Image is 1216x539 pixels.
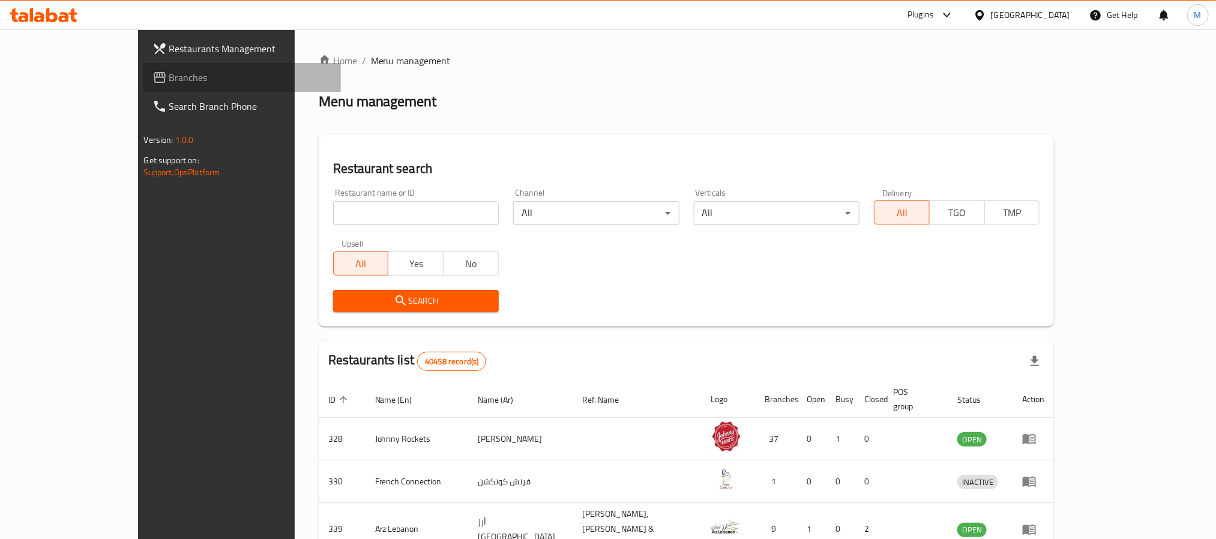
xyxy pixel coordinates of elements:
td: French Connection [366,460,469,503]
th: Logo [702,381,756,418]
h2: Menu management [319,92,437,111]
div: Menu [1022,522,1044,537]
td: 0 [826,460,855,503]
img: Johnny Rockets [711,421,741,451]
span: 1.0.0 [175,132,194,148]
nav: breadcrumb [319,53,1055,68]
span: Restaurants Management [169,41,331,56]
div: Menu [1022,432,1044,446]
label: Delivery [882,188,912,197]
td: 330 [319,460,366,503]
div: [GEOGRAPHIC_DATA] [991,8,1070,22]
td: [PERSON_NAME] [468,418,573,460]
td: 37 [756,418,798,460]
span: TMP [990,204,1035,221]
button: No [443,251,499,276]
div: Total records count [417,352,486,371]
h2: Restaurants list [328,351,487,371]
span: Branches [169,70,331,85]
th: Busy [826,381,855,418]
div: Menu [1022,474,1044,489]
img: French Connection [711,464,741,494]
span: Search [343,294,489,309]
td: 0 [798,460,826,503]
div: OPEN [957,432,987,447]
span: Get support on: [144,152,199,168]
th: Open [798,381,826,418]
button: TGO [929,200,985,224]
a: Branches [143,63,341,92]
li: / [362,53,366,68]
button: All [333,251,389,276]
span: OPEN [957,523,987,537]
button: Yes [388,251,444,276]
div: All [694,201,859,225]
span: Ref. Name [582,393,634,407]
button: All [874,200,930,224]
span: No [448,255,494,273]
td: 0 [855,460,884,503]
td: Johnny Rockets [366,418,469,460]
td: 0 [798,418,826,460]
span: 40458 record(s) [418,356,486,367]
span: M [1194,8,1202,22]
td: 1 [756,460,798,503]
span: Search Branch Phone [169,99,331,113]
button: TMP [984,200,1040,224]
span: Name (En) [375,393,428,407]
span: Status [957,393,996,407]
div: All [513,201,679,225]
div: Plugins [907,8,934,22]
th: Closed [855,381,884,418]
td: 1 [826,418,855,460]
span: Name (Ar) [478,393,529,407]
span: Yes [393,255,439,273]
span: POS group [894,385,934,414]
span: Menu management [371,53,451,68]
span: TGO [935,204,980,221]
button: Search [333,290,499,312]
label: Upsell [342,239,364,248]
th: Action [1013,381,1054,418]
td: فرنش كونكشن [468,460,573,503]
span: OPEN [957,433,987,447]
span: All [339,255,384,273]
div: Export file [1020,347,1049,376]
span: INACTIVE [957,475,998,489]
td: 0 [855,418,884,460]
span: Version: [144,132,173,148]
a: Restaurants Management [143,34,341,63]
input: Search for restaurant name or ID.. [333,201,499,225]
td: 328 [319,418,366,460]
a: Search Branch Phone [143,92,341,121]
a: Support.OpsPlatform [144,164,220,180]
span: ID [328,393,351,407]
h2: Restaurant search [333,160,1040,178]
th: Branches [756,381,798,418]
div: OPEN [957,523,987,537]
span: All [879,204,925,221]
